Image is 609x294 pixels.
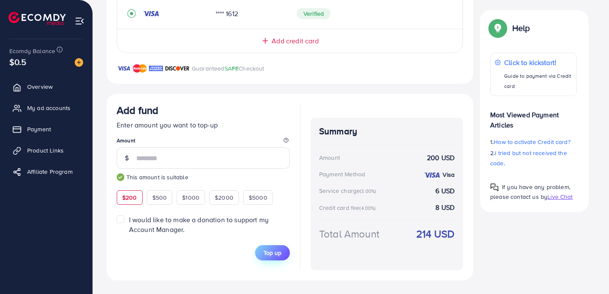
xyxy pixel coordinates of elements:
span: $0.5 [9,56,27,68]
strong: 200 USD [427,153,455,163]
img: brand [165,63,190,73]
img: logo [8,12,66,25]
span: Live Chat [547,192,573,201]
p: 1. [490,137,577,147]
strong: 8 USD [435,203,455,212]
small: This amount is suitable [117,173,290,181]
strong: Visa [443,170,455,179]
p: Guide to payment via Credit card [504,71,572,91]
div: Total Amount [319,226,379,241]
span: $200 [122,193,137,202]
strong: 214 USD [416,226,455,241]
a: My ad accounts [6,99,86,116]
small: (3.00%) [360,188,376,195]
h3: Add fund [117,104,158,116]
a: Overview [6,78,86,95]
span: $5000 [249,193,267,202]
strong: 6 USD [435,186,455,196]
span: Payment [27,125,51,133]
span: I would like to make a donation to support my Account Manager. [129,215,269,234]
span: $500 [152,193,167,202]
img: brand [149,63,163,73]
legend: Amount [117,137,290,147]
span: $2000 [215,193,233,202]
a: Product Links [6,142,86,159]
p: Click to kickstart! [504,57,572,68]
img: Popup guide [490,20,505,36]
img: image [75,58,83,67]
img: guide [117,173,124,181]
button: Top up [255,245,290,260]
small: (4.00%) [359,205,376,212]
img: brand [133,63,147,73]
span: Affiliate Program [27,167,73,176]
p: Help [512,23,530,33]
img: credit [424,172,441,178]
div: Credit card fee [319,204,379,212]
div: Amount [319,153,340,162]
a: Affiliate Program [6,163,86,180]
span: Top up [264,249,281,257]
img: Popup guide [490,183,499,192]
span: I tried but not received the code. [490,149,567,167]
span: SAFE [225,64,239,73]
span: Ecomdy Balance [9,47,55,55]
span: How to activate Credit card? [494,138,570,146]
p: Guaranteed Checkout [192,63,264,73]
p: 2. [490,148,577,168]
span: My ad accounts [27,104,70,112]
img: credit [143,10,160,17]
span: Verified [297,8,331,19]
p: Enter amount you want to top-up [117,120,290,130]
span: Overview [27,82,53,91]
h4: Summary [319,126,455,137]
p: Most Viewed Payment Articles [490,103,577,130]
span: If you have any problem, please contact us by [490,183,570,201]
img: brand [117,63,131,73]
div: Service charge [319,187,379,195]
span: Add credit card [272,36,318,46]
span: $1000 [182,193,199,202]
iframe: Chat [573,256,603,288]
span: Product Links [27,146,64,155]
img: menu [75,16,84,26]
div: Payment Method [319,170,365,178]
a: Payment [6,121,86,138]
svg: record circle [127,9,136,18]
